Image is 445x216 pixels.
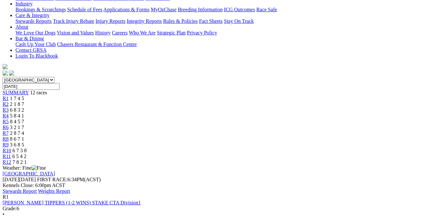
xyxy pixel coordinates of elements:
a: We Love Our Dogs [15,30,55,35]
span: [DATE] [3,177,19,182]
a: ICG Outcomes [224,7,255,12]
span: 1 7 4 5 [10,96,24,101]
a: Strategic Plan [157,30,186,35]
a: R7 [3,130,9,136]
span: 8 6 7 1 [10,136,24,142]
a: Privacy Policy [187,30,217,35]
a: MyOzChase [151,7,177,12]
a: Stewards Reports [15,18,52,24]
a: Schedule of Fees [67,7,102,12]
a: Stay On Track [224,18,254,24]
span: 3 6 8 5 [10,142,24,147]
span: 3 2 1 7 [10,125,24,130]
span: 7 8 2 1 [13,159,27,165]
span: 12 races [30,90,47,95]
img: logo-grsa-white.png [3,64,8,69]
a: Fact Sheets [199,18,223,24]
span: 6 7 3 8 [13,148,27,153]
a: Breeding Information [178,7,223,12]
a: History [95,30,111,35]
a: R12 [3,159,11,165]
a: Who We Are [129,30,156,35]
a: About [15,24,28,30]
a: Login To Blackbook [15,53,58,59]
img: Fine [32,165,46,171]
a: Contact GRSA [15,47,46,53]
a: R1 [3,96,9,101]
a: SUMMARY [3,90,29,95]
a: Cash Up Your Club [15,42,56,47]
a: R11 [3,154,11,159]
span: Grade: [3,206,17,211]
a: R10 [3,148,11,153]
div: Kennels Close: 6:00pm ACST [3,183,442,188]
a: Injury Reports [95,18,125,24]
a: Bar & Dining [15,36,44,41]
img: facebook.svg [3,70,8,76]
div: Bar & Dining [15,42,442,47]
a: R9 [3,142,9,147]
span: 8 4 5 7 [10,119,24,124]
span: R1 [3,194,9,200]
a: Integrity Reports [127,18,162,24]
a: [GEOGRAPHIC_DATA] [3,171,55,176]
a: R4 [3,113,9,118]
a: Careers [112,30,128,35]
div: Care & Integrity [15,18,442,24]
a: [PERSON_NAME] TIPPERS (1-2 WINS) STAKE CTA Division1 [3,200,141,205]
span: 2 8 7 4 [10,130,24,136]
a: Race Safe [256,7,277,12]
a: Care & Integrity [15,13,50,18]
span: 2 1 8 7 [10,101,24,107]
input: Select date [3,83,60,90]
a: Industry [15,1,33,6]
div: 6 [3,206,442,211]
a: Applications & Forms [103,7,150,12]
div: About [15,30,442,36]
span: 5 8 4 1 [10,113,24,118]
a: Track Injury Rebate [53,18,94,24]
img: twitter.svg [9,70,14,76]
span: FIRST RACE: [37,177,67,182]
a: Rules & Policies [163,18,198,24]
a: R5 [3,119,9,124]
span: 6 8 3 2 [10,107,24,113]
span: 6 5 4 2 [12,154,26,159]
a: R8 [3,136,9,142]
span: [DATE] [3,177,36,182]
a: Weights Report [38,188,70,194]
a: Vision and Values [57,30,94,35]
a: Bookings & Scratchings [15,7,66,12]
a: R6 [3,125,9,130]
div: Industry [15,7,442,13]
a: Chasers Restaurant & Function Centre [57,42,137,47]
a: R3 [3,107,9,113]
span: Weather: Fine [3,165,46,171]
a: R2 [3,101,9,107]
a: Stewards Report [3,188,37,194]
span: 6:34PM(ACST) [37,177,101,182]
